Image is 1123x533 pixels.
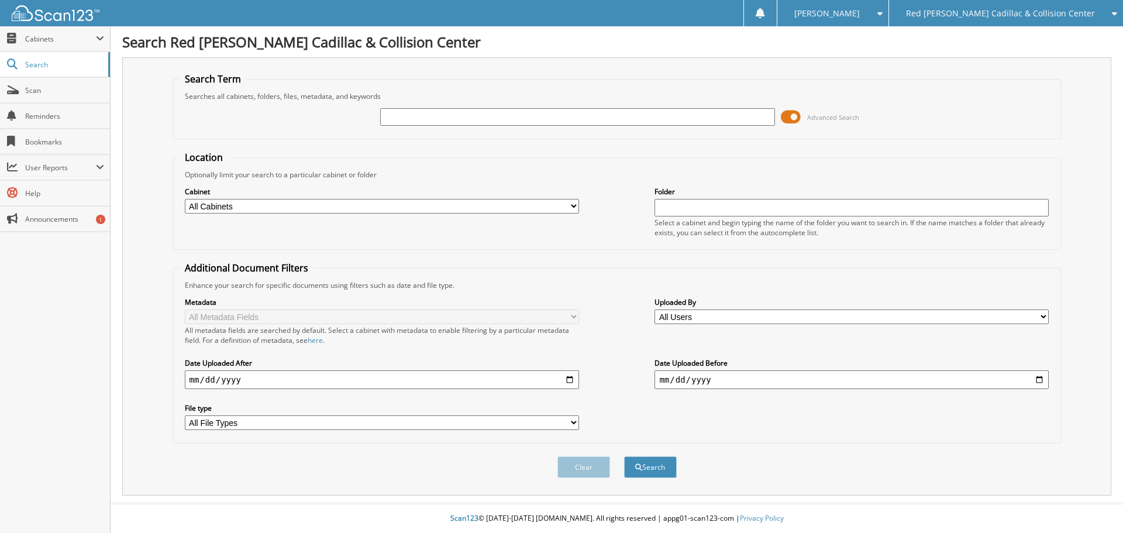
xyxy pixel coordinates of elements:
[450,513,478,523] span: Scan123
[185,403,579,413] label: File type
[179,91,1055,101] div: Searches all cabinets, folders, files, metadata, and keywords
[111,504,1123,533] div: © [DATE]-[DATE] [DOMAIN_NAME]. All rights reserved | appg01-scan123-com |
[179,170,1055,180] div: Optionally limit your search to a particular cabinet or folder
[25,214,104,224] span: Announcements
[25,188,104,198] span: Help
[654,218,1049,238] div: Select a cabinet and begin typing the name of the folder you want to search in. If the name match...
[654,358,1049,368] label: Date Uploaded Before
[25,137,104,147] span: Bookmarks
[179,151,229,164] legend: Location
[185,358,579,368] label: Date Uploaded After
[179,262,314,274] legend: Additional Document Filters
[25,60,102,70] span: Search
[25,85,104,95] span: Scan
[179,280,1055,290] div: Enhance your search for specific documents using filters such as date and file type.
[906,10,1095,17] span: Red [PERSON_NAME] Cadillac & Collision Center
[12,5,99,21] img: scan123-logo-white.svg
[185,325,579,345] div: All metadata fields are searched by default. Select a cabinet with metadata to enable filtering b...
[122,32,1111,51] h1: Search Red [PERSON_NAME] Cadillac & Collision Center
[794,10,860,17] span: [PERSON_NAME]
[179,73,247,85] legend: Search Term
[185,187,579,197] label: Cabinet
[557,456,610,478] button: Clear
[25,111,104,121] span: Reminders
[25,163,96,173] span: User Reports
[654,187,1049,197] label: Folder
[654,370,1049,389] input: end
[25,34,96,44] span: Cabinets
[96,215,105,224] div: 1
[185,370,579,389] input: start
[308,335,323,345] a: here
[740,513,784,523] a: Privacy Policy
[807,113,859,122] span: Advanced Search
[654,297,1049,307] label: Uploaded By
[185,297,579,307] label: Metadata
[624,456,677,478] button: Search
